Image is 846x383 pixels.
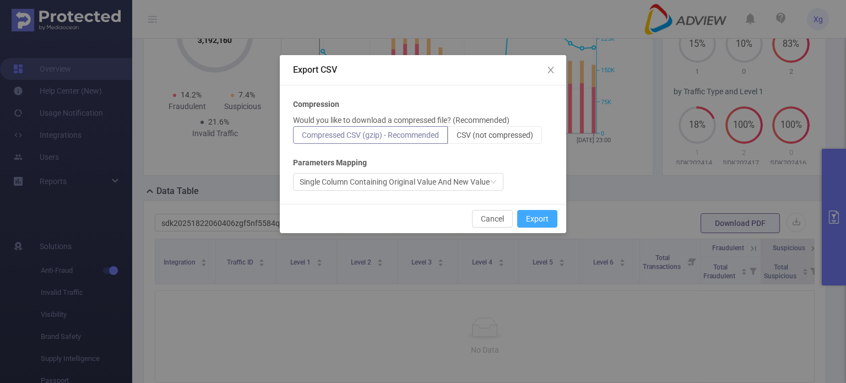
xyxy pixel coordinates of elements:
p: Would you like to download a compressed file? (Recommended) [293,115,509,126]
i: icon: down [490,179,497,186]
span: CSV (not compressed) [457,131,533,139]
b: Parameters Mapping [293,157,367,169]
button: Export [517,210,557,228]
button: Cancel [472,210,513,228]
i: icon: close [546,66,555,74]
div: Export CSV [293,64,553,76]
button: Close [535,55,566,86]
div: Single Column Containing Original Value And New Value [300,174,490,190]
b: Compression [293,99,339,110]
span: Compressed CSV (gzip) - Recommended [302,131,439,139]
